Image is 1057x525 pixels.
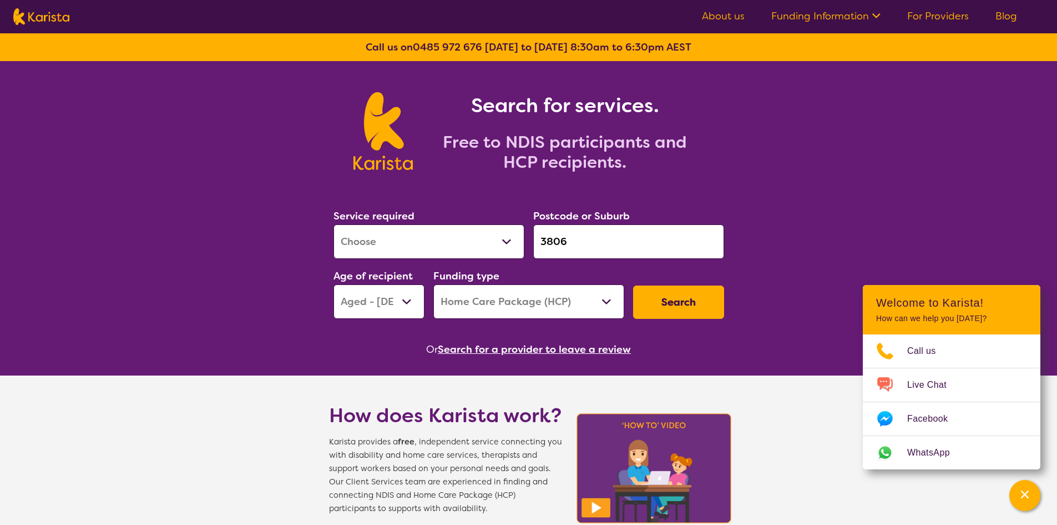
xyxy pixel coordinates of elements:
a: For Providers [907,9,969,23]
span: Call us [907,343,949,359]
label: Funding type [433,269,499,283]
h2: Free to NDIS participants and HCP recipients. [426,132,704,172]
img: Karista logo [13,8,69,25]
a: Funding Information [771,9,881,23]
p: How can we help you [DATE]? [876,314,1027,323]
span: WhatsApp [907,444,963,461]
label: Service required [333,209,414,223]
label: Age of recipient [333,269,413,283]
a: About us [702,9,745,23]
a: Web link opens in a new tab. [863,436,1040,469]
div: Channel Menu [863,285,1040,469]
button: Search [633,286,724,319]
input: Type [533,224,724,259]
span: Or [426,341,438,358]
img: Karista logo [353,92,413,170]
span: Karista provides a , independent service connecting you with disability and home care services, t... [329,436,562,516]
button: Search for a provider to leave a review [438,341,631,358]
h1: How does Karista work? [329,402,562,429]
label: Postcode or Suburb [533,209,630,223]
b: free [398,437,414,447]
h2: Welcome to Karista! [876,296,1027,309]
span: Facebook [907,411,961,427]
h1: Search for services. [426,92,704,119]
ul: Choose channel [863,334,1040,469]
span: Live Chat [907,377,960,393]
button: Channel Menu [1009,480,1040,511]
a: 0485 972 676 [413,41,482,54]
b: Call us on [DATE] to [DATE] 8:30am to 6:30pm AEST [366,41,691,54]
a: Blog [995,9,1017,23]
